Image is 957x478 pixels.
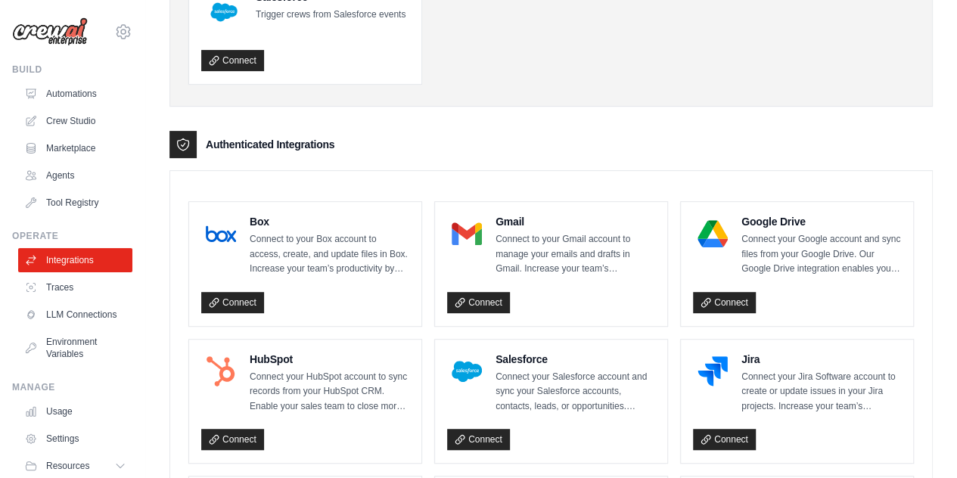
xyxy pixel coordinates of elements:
p: Trigger crews from Salesforce events [256,8,405,23]
h4: Gmail [496,214,655,229]
p: Connect your HubSpot account to sync records from your HubSpot CRM. Enable your sales team to clo... [250,370,409,414]
img: Salesforce Logo [452,356,482,386]
img: Box Logo [206,219,236,249]
img: Logo [12,17,88,46]
a: Connect [447,429,510,450]
a: Crew Studio [18,109,132,133]
h3: Authenticated Integrations [206,137,334,152]
p: Connect your Salesforce account and sync your Salesforce accounts, contacts, leads, or opportunit... [496,370,655,414]
a: Tool Registry [18,191,132,215]
a: Traces [18,275,132,300]
img: Google Drive Logo [698,219,728,249]
a: Connect [693,292,756,313]
div: Build [12,64,132,76]
a: Agents [18,163,132,188]
p: Connect your Google account and sync files from your Google Drive. Our Google Drive integration e... [741,232,901,277]
div: Manage [12,381,132,393]
h4: Box [250,214,409,229]
p: Connect your Jira Software account to create or update issues in your Jira projects. Increase you... [741,370,901,414]
div: Operate [12,230,132,242]
h4: Jira [741,352,901,367]
a: Connect [201,50,264,71]
a: Connect [201,429,264,450]
a: Integrations [18,248,132,272]
button: Resources [18,454,132,478]
a: Settings [18,427,132,451]
a: Connect [693,429,756,450]
a: Environment Variables [18,330,132,366]
img: HubSpot Logo [206,356,236,386]
h4: HubSpot [250,352,409,367]
a: Connect [201,292,264,313]
a: Usage [18,399,132,424]
a: Connect [447,292,510,313]
a: Automations [18,82,132,106]
a: Marketplace [18,136,132,160]
a: LLM Connections [18,303,132,327]
span: Resources [46,460,89,472]
h4: Google Drive [741,214,901,229]
img: Jira Logo [698,356,728,386]
p: Connect to your Gmail account to manage your emails and drafts in Gmail. Increase your team’s pro... [496,232,655,277]
img: Gmail Logo [452,219,482,249]
h4: Salesforce [496,352,655,367]
p: Connect to your Box account to access, create, and update files in Box. Increase your team’s prod... [250,232,409,277]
